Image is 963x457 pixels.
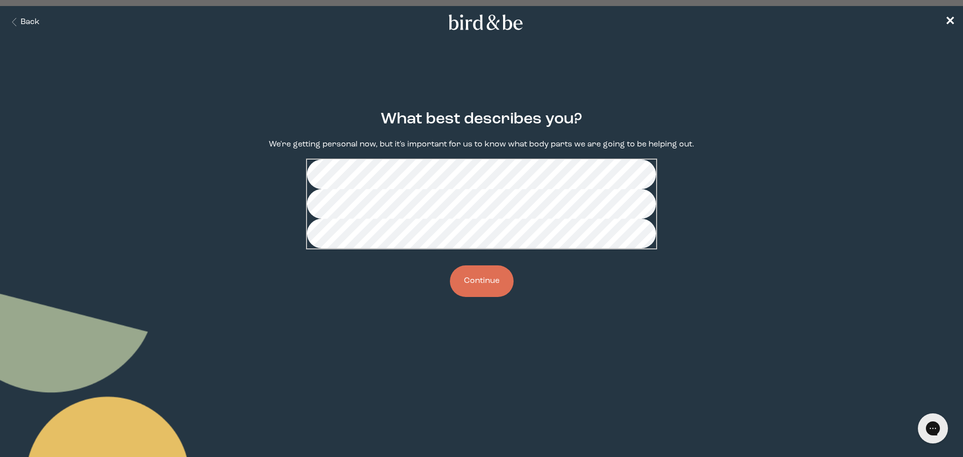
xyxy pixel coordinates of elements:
[913,410,953,447] iframe: Gorgias live chat messenger
[450,265,514,297] button: Continue
[8,17,40,28] button: Back Button
[945,14,955,31] a: ✕
[269,139,694,150] p: We're getting personal now, but it's important for us to know what body parts we are going to be ...
[381,108,582,131] h2: What best describes you?
[945,16,955,28] span: ✕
